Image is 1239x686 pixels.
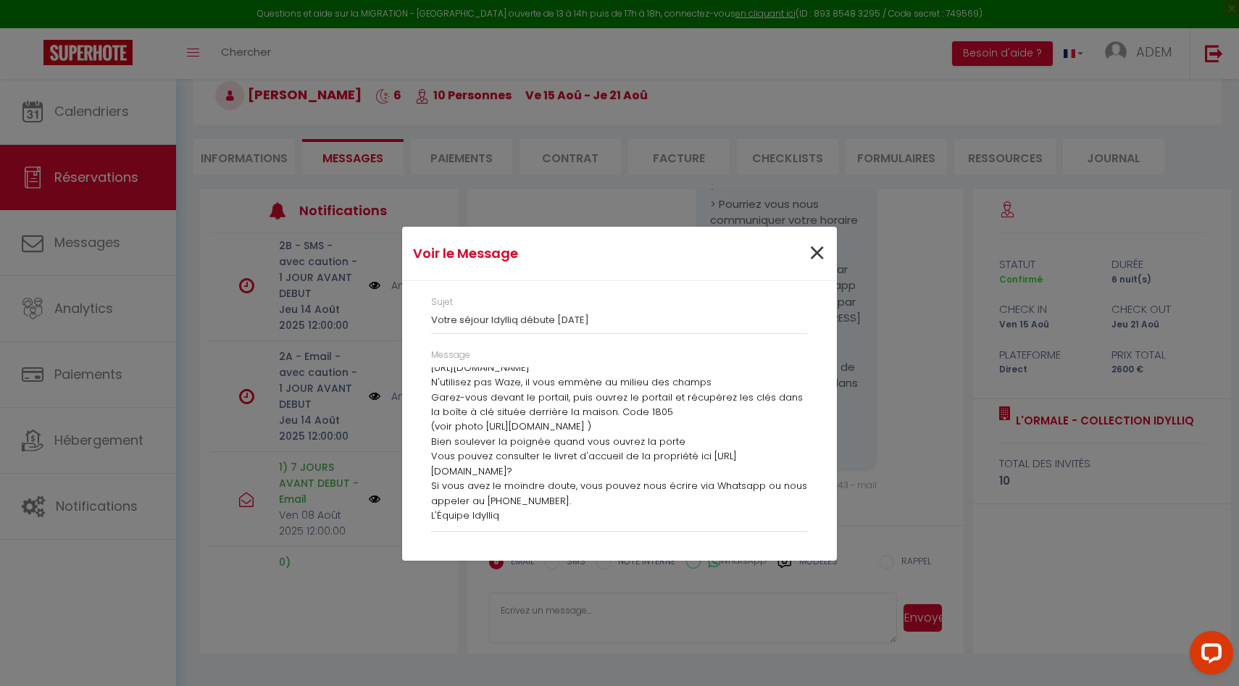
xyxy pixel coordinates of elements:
iframe: LiveChat chat widget [1178,625,1239,686]
h3: Votre séjour Idylliq débute [DATE] [431,314,808,326]
h4: Voir le Message [413,243,682,264]
label: Sujet [431,296,453,309]
p: Si vous avez le moindre doute, vous pouvez nous écrire via Whatsapp ou nous appeler au [PHONE_NUM... [431,479,808,509]
label: Message [431,348,470,362]
p: L'Équipe Idylliq [431,509,808,523]
button: Close [808,238,826,269]
p: Suivez ce lien pour arriver à la maison [URL][DOMAIN_NAME] N'utilisez pas Waze, il vous emmène au... [431,346,808,449]
p: Vous pouvez consulter le livret d'accueil de la propriété ici [URL][DOMAIN_NAME]? [431,449,808,479]
span: × [808,232,826,275]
